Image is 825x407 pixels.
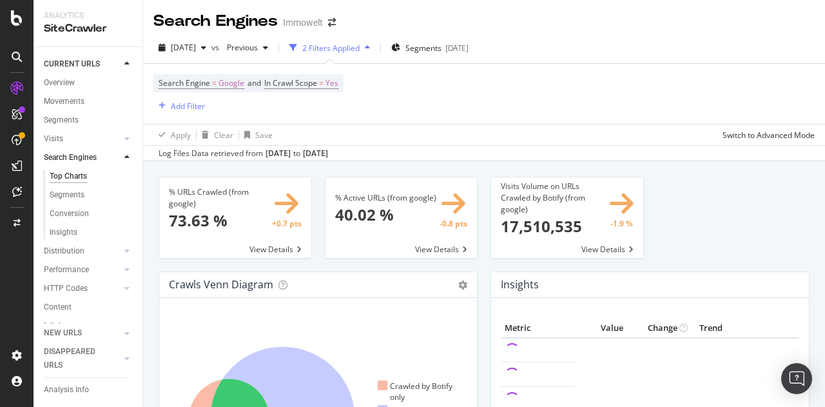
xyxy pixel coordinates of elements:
[44,244,121,258] a: Distribution
[153,124,191,145] button: Apply
[50,207,133,221] a: Conversion
[723,130,815,141] div: Switch to Advanced Mode
[501,319,575,338] th: Metric
[44,95,84,108] div: Movements
[44,10,132,21] div: Analytics
[171,130,191,141] div: Apply
[44,21,132,36] div: SiteCrawler
[214,130,233,141] div: Clear
[50,170,133,183] a: Top Charts
[781,363,812,394] div: Open Intercom Messenger
[44,301,133,314] a: Content
[44,57,100,71] div: CURRENT URLS
[171,101,205,112] div: Add Filter
[44,114,79,127] div: Segments
[50,188,84,202] div: Segments
[264,77,317,88] span: In Crawl Scope
[44,282,88,295] div: HTTP Codes
[44,114,133,127] a: Segments
[247,77,261,88] span: and
[218,74,244,92] span: Google
[197,124,233,145] button: Clear
[44,132,121,146] a: Visits
[44,345,121,372] a: DISAPPEARED URLS
[44,244,84,258] div: Distribution
[378,381,467,402] div: Crawled by Botify only
[159,77,210,88] span: Search Engine
[44,326,82,340] div: NEW URLS
[50,188,133,202] a: Segments
[717,124,815,145] button: Switch to Advanced Mode
[626,319,691,338] th: Change
[169,276,273,293] h4: Crawls Venn Diagram
[405,43,442,54] span: Segments
[44,383,133,397] a: Analysis Info
[50,226,77,239] div: Insights
[44,319,66,333] div: Inlinks
[50,207,89,221] div: Conversion
[44,383,89,397] div: Analysis Info
[44,57,121,71] a: CURRENT URLS
[458,281,467,290] i: Options
[153,10,278,32] div: Search Engines
[255,130,273,141] div: Save
[44,132,63,146] div: Visits
[325,74,338,92] span: Yes
[153,37,211,58] button: [DATE]
[159,148,328,159] div: Log Files Data retrieved from to
[44,326,121,340] a: NEW URLS
[386,37,474,58] button: Segments[DATE]
[44,263,121,277] a: Performance
[44,319,121,333] a: Inlinks
[445,43,469,54] div: [DATE]
[44,151,121,164] a: Search Engines
[44,263,89,277] div: Performance
[691,319,731,338] th: Trend
[50,226,133,239] a: Insights
[44,151,97,164] div: Search Engines
[303,148,328,159] div: [DATE]
[302,43,360,54] div: 2 Filters Applied
[211,42,222,53] span: vs
[212,77,217,88] span: =
[44,76,133,90] a: Overview
[283,16,323,29] div: Immowelt
[239,124,273,145] button: Save
[44,95,133,108] a: Movements
[222,42,258,53] span: Previous
[328,18,336,27] div: arrow-right-arrow-left
[319,77,324,88] span: =
[266,148,291,159] div: [DATE]
[575,319,626,338] th: Value
[284,37,375,58] button: 2 Filters Applied
[44,301,72,314] div: Content
[171,42,196,53] span: 2025 Sep. 12th
[222,37,273,58] button: Previous
[44,76,75,90] div: Overview
[50,170,87,183] div: Top Charts
[501,276,539,293] h4: Insights
[44,282,121,295] a: HTTP Codes
[44,345,109,372] div: DISAPPEARED URLS
[153,98,205,114] button: Add Filter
